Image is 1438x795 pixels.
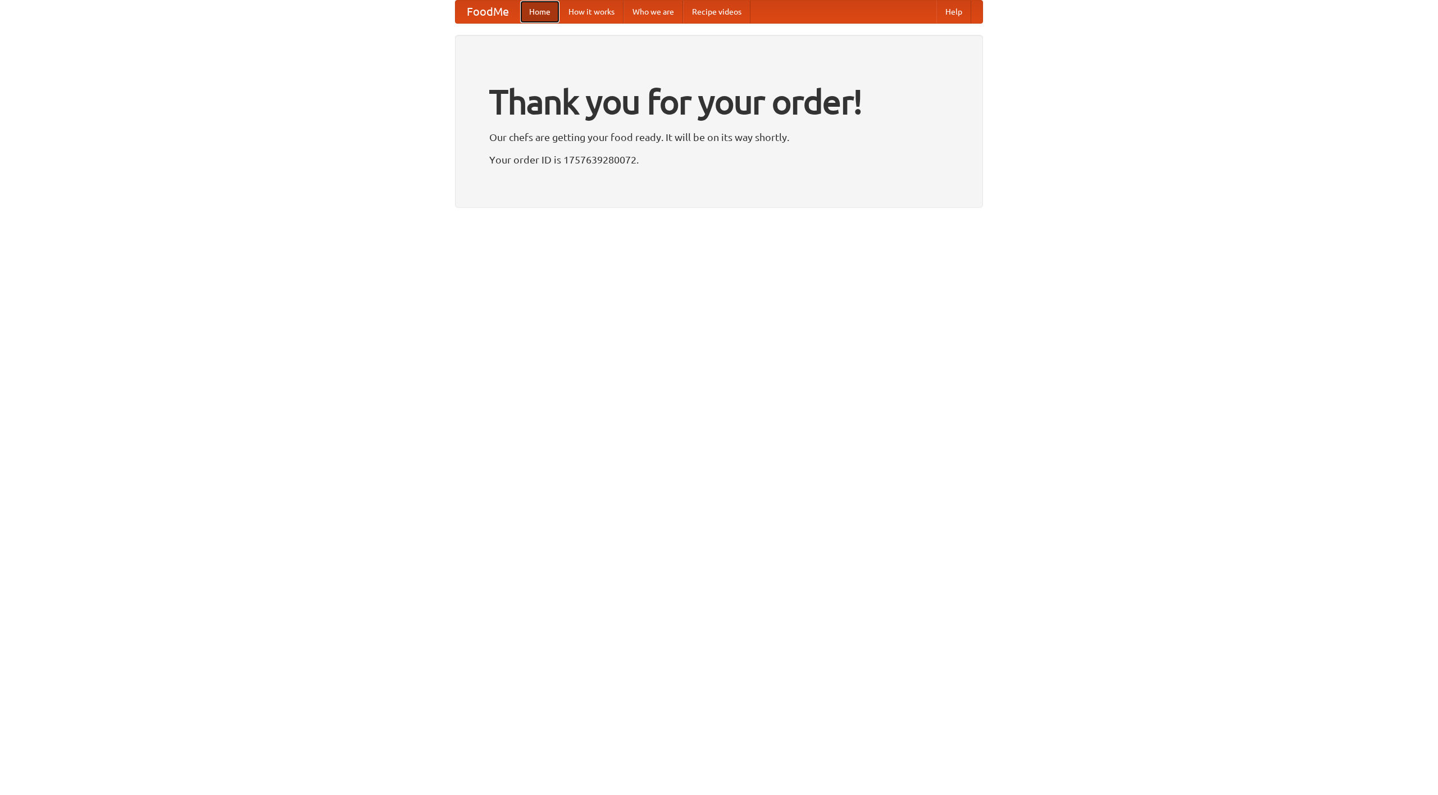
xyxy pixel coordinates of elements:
[456,1,520,23] a: FoodMe
[489,75,949,129] h1: Thank you for your order!
[489,151,949,168] p: Your order ID is 1757639280072.
[559,1,624,23] a: How it works
[520,1,559,23] a: Home
[683,1,750,23] a: Recipe videos
[936,1,971,23] a: Help
[624,1,683,23] a: Who we are
[489,129,949,146] p: Our chefs are getting your food ready. It will be on its way shortly.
